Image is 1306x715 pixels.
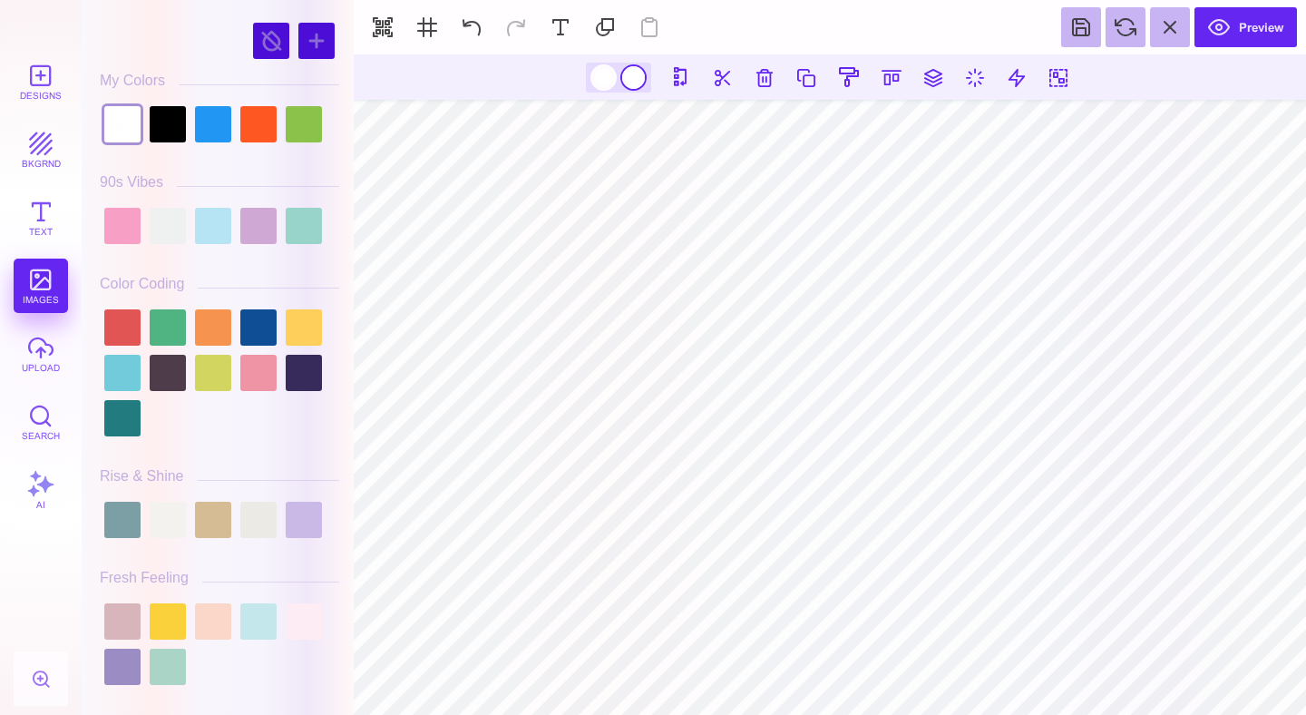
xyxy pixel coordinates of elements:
[100,276,184,292] div: Color Coding
[100,73,165,89] div: My Colors
[14,327,68,381] button: upload
[14,122,68,177] button: bkgrnd
[14,395,68,449] button: Search
[14,191,68,245] button: Text
[1194,7,1297,47] button: Preview
[100,468,184,485] div: Rise & Shine
[100,174,163,191] div: 90s Vibes
[100,570,189,586] div: Fresh Feeling
[14,463,68,517] button: AI
[14,54,68,109] button: Designs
